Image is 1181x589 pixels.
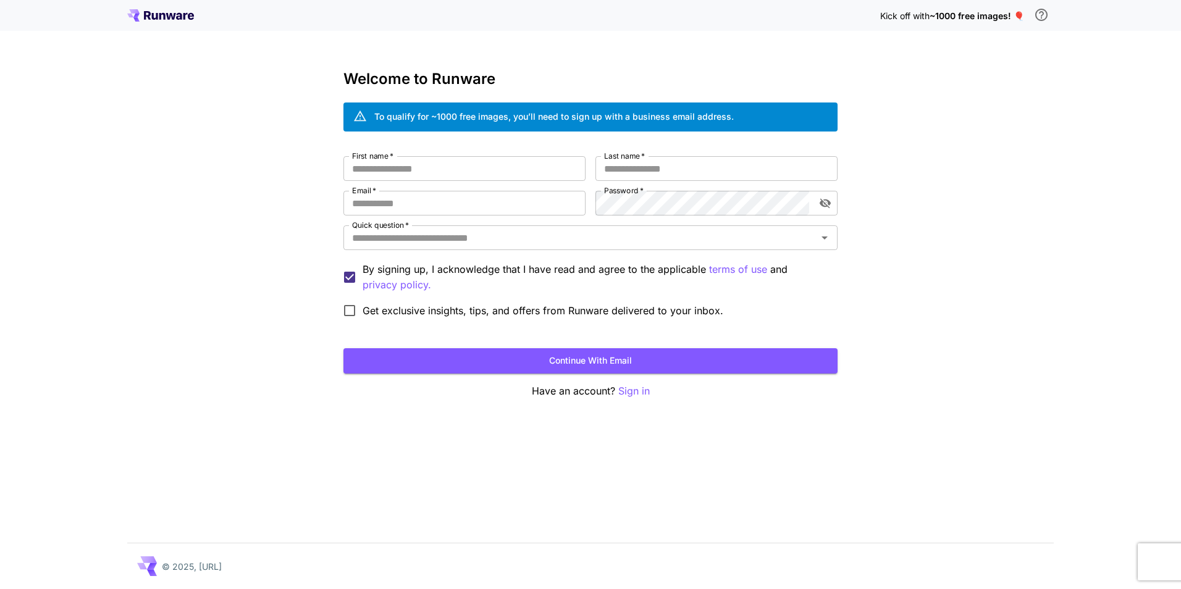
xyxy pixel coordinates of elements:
span: ~1000 free images! 🎈 [930,10,1024,21]
p: Have an account? [343,383,838,399]
label: Password [604,185,644,196]
label: Last name [604,151,645,161]
p: terms of use [709,262,767,277]
h3: Welcome to Runware [343,70,838,88]
label: Quick question [352,220,409,230]
label: Email [352,185,376,196]
button: Open [816,229,833,246]
button: In order to qualify for free credit, you need to sign up with a business email address and click ... [1029,2,1054,27]
p: privacy policy. [363,277,431,293]
span: Kick off with [880,10,930,21]
button: Sign in [618,383,650,399]
p: © 2025, [URL] [162,560,222,573]
button: By signing up, I acknowledge that I have read and agree to the applicable terms of use and [363,277,431,293]
div: To qualify for ~1000 free images, you’ll need to sign up with a business email address. [374,110,734,123]
p: By signing up, I acknowledge that I have read and agree to the applicable and [363,262,828,293]
span: Get exclusive insights, tips, and offers from Runware delivered to your inbox. [363,303,723,318]
button: Continue with email [343,348,838,374]
button: toggle password visibility [814,192,836,214]
button: By signing up, I acknowledge that I have read and agree to the applicable and privacy policy. [709,262,767,277]
label: First name [352,151,393,161]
